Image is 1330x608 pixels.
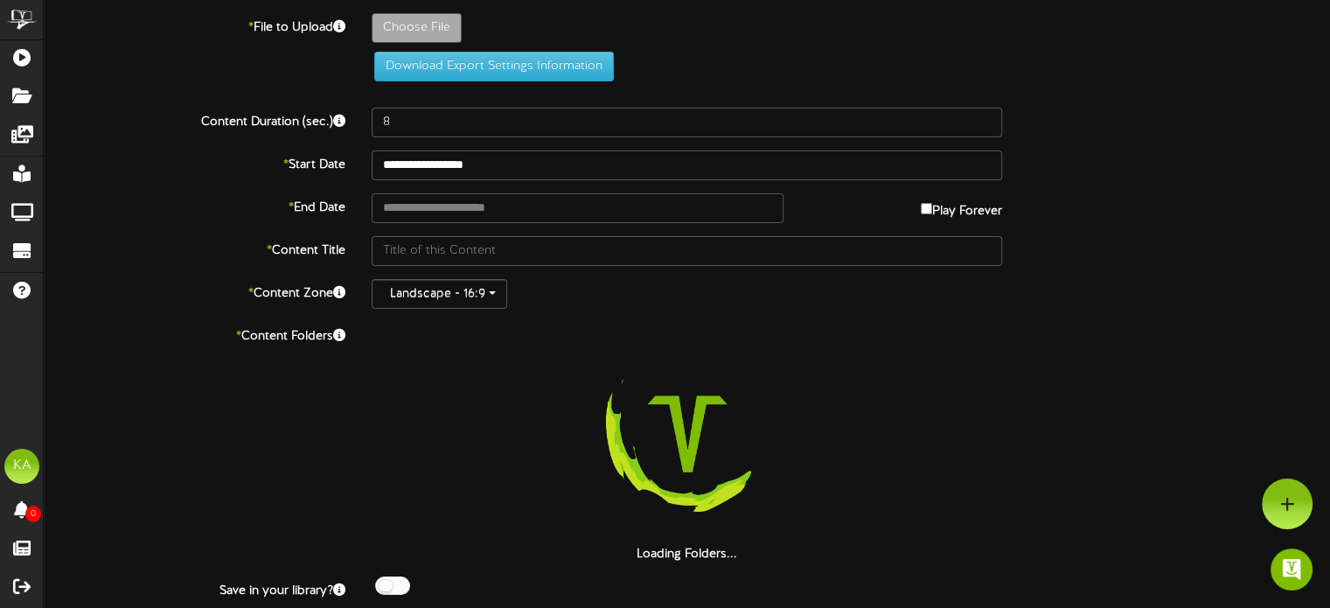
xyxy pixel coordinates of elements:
[31,108,359,131] label: Content Duration (sec.)
[921,193,1002,220] label: Play Forever
[575,322,799,546] img: loading-spinner-3.png
[25,506,41,522] span: 0
[31,193,359,217] label: End Date
[1271,549,1313,591] div: Open Intercom Messenger
[637,548,737,561] strong: Loading Folders...
[374,52,614,81] button: Download Export Settings Information
[31,577,359,600] label: Save in your library?
[372,279,507,309] button: Landscape - 16:9
[366,59,614,73] a: Download Export Settings Information
[31,279,359,303] label: Content Zone
[31,150,359,174] label: Start Date
[921,203,932,214] input: Play Forever
[31,236,359,260] label: Content Title
[4,449,39,484] div: KA
[372,236,1002,266] input: Title of this Content
[31,322,359,346] label: Content Folders
[31,13,359,37] label: File to Upload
